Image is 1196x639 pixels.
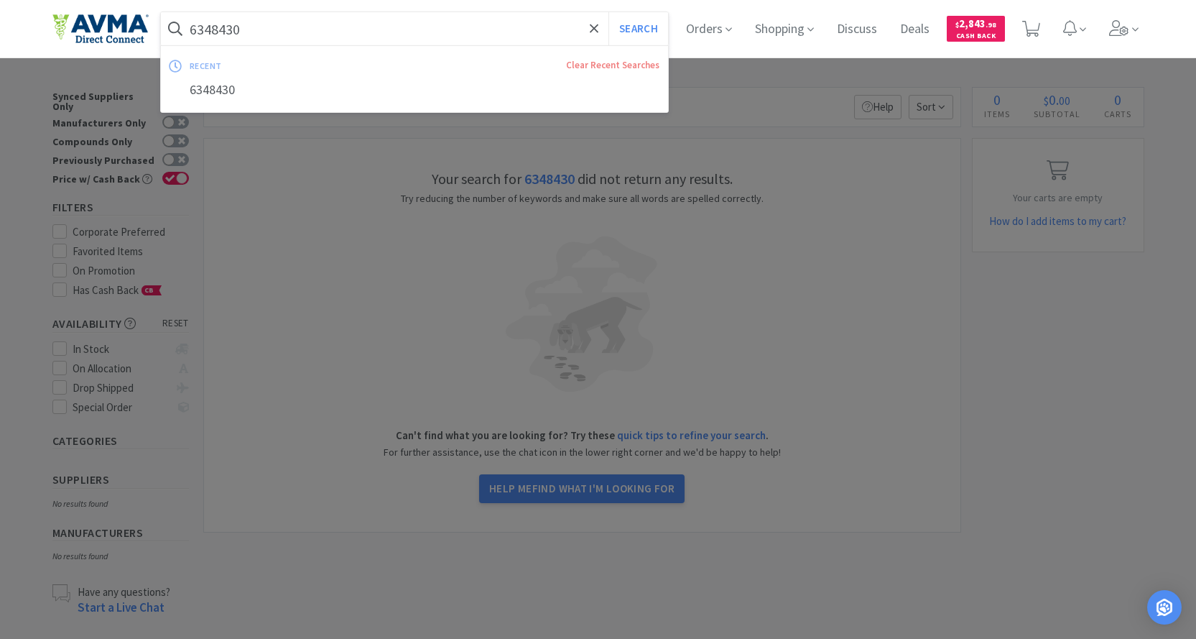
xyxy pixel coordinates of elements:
[52,14,149,44] img: e4e33dab9f054f5782a47901c742baa9_102.png
[608,12,668,45] button: Search
[831,23,883,36] a: Discuss
[1147,590,1182,625] div: Open Intercom Messenger
[566,59,659,71] a: Clear Recent Searches
[955,17,996,30] span: 2,843
[161,12,669,45] input: Search by item, sku, manufacturer, ingredient, size...
[955,32,996,42] span: Cash Back
[955,20,959,29] span: $
[986,20,996,29] span: . 98
[161,77,669,104] div: 6348430
[190,55,394,77] div: recent
[894,23,935,36] a: Deals
[947,9,1005,48] a: $2,843.98Cash Back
